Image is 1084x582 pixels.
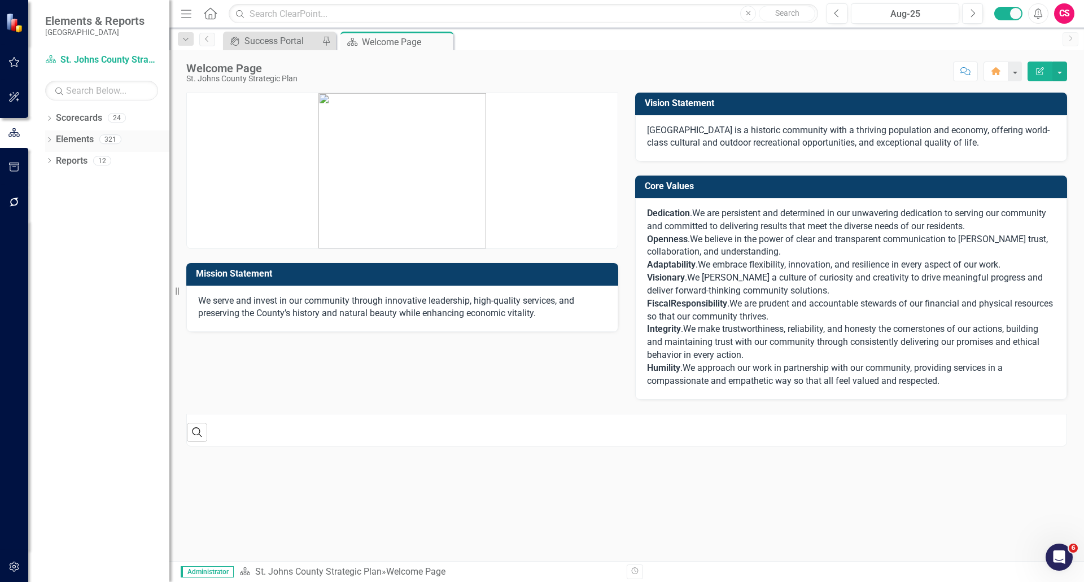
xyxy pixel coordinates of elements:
[851,3,959,24] button: Aug-25
[1069,544,1078,553] span: 6
[647,298,1053,322] span: We are prudent and accountable stewards of our financial and physical resources so that our commu...
[647,259,696,270] span: Adaptability
[255,566,382,577] a: St. Johns County Strategic Plan
[647,323,1039,360] span: We make trustworthiness, reliability, and honesty the cornerstones of our actions, building and m...
[647,208,692,218] span: .
[647,208,1046,231] span: We are persistent and determined in our unwavering dedication to serving our community and commit...
[186,75,298,83] div: St. Johns County Strategic Plan
[718,298,727,309] span: ity
[647,362,1003,386] span: We approach our work in partnership with our community, providing services in a compassionate and...
[196,269,613,279] h3: Mission Statement
[645,98,1061,108] h3: Vision Statement
[45,28,145,37] small: [GEOGRAPHIC_DATA]
[688,234,690,244] span: .
[647,272,1043,296] span: We [PERSON_NAME] a culture of curiosity and creativity to drive meaningful progress and deliver f...
[45,54,158,67] a: St. Johns County Strategic Plan
[1046,544,1073,571] iframe: Intercom live chat
[668,234,688,244] span: ness
[647,272,687,283] span: .
[45,81,158,100] input: Search Below...
[696,259,698,270] span: .
[6,12,25,32] img: ClearPoint Strategy
[386,566,445,577] div: Welcome Page
[362,35,451,49] div: Welcome Page
[108,113,126,123] div: 24
[318,93,486,248] img: mceclip0.png
[647,234,1048,257] span: We believe in the power of clear and transparent communication to [PERSON_NAME] trust, collaborat...
[775,8,799,17] span: Search
[647,362,683,373] span: .
[647,362,680,373] strong: Humility
[186,62,298,75] div: Welcome Page
[45,14,145,28] span: Elements & Reports
[645,181,1061,191] h3: Core Values
[647,323,681,334] strong: Integrity
[647,272,685,283] strong: Visionary
[759,6,815,21] button: Search
[56,155,88,168] a: Reports
[647,298,671,309] span: Fiscal
[239,566,618,579] div: »
[181,566,234,577] span: Administrator
[56,133,94,146] a: Elements
[226,34,319,48] a: Success Portal
[727,298,729,309] span: .
[855,7,955,21] div: Aug-25
[647,208,690,218] strong: Dedication
[244,34,319,48] div: Success Portal
[1054,3,1074,24] button: CS
[671,298,718,309] span: Responsibil
[229,4,818,24] input: Search ClearPoint...
[698,259,1000,270] span: We embrace flexibility, innovation, and resilience in every aspect of our work.
[647,125,1050,148] span: [GEOGRAPHIC_DATA] is a historic community with a thriving population and economy, offering world-...
[198,295,574,319] span: We serve and invest in our community through innovative leadership, high-quality services, and pr...
[647,323,683,334] span: .
[56,112,102,125] a: Scorecards
[647,234,668,244] span: Open
[93,156,111,165] div: 12
[99,135,121,145] div: 321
